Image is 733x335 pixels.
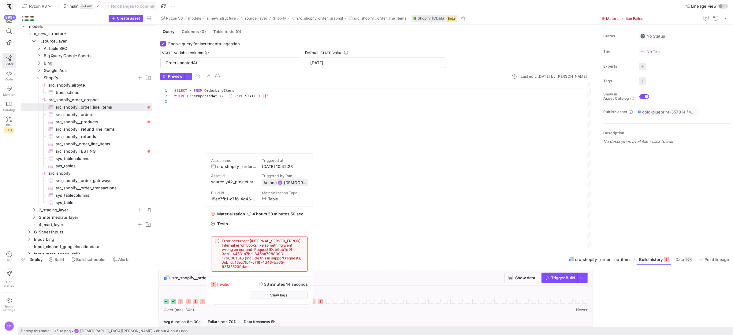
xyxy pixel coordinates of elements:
[21,221,152,228] div: Press SPACE to select this row.
[21,81,152,89] div: Press SPACE to select this row.
[21,118,152,125] a: src_shopify__products​​​​​​​​​
[21,177,152,184] a: src_shopify__order_gateways​​​​​​​​​
[271,319,275,324] span: 5h
[163,30,174,34] span: Query
[21,147,152,155] a: src_shopify_TESTING​​​​​​​​​
[418,16,446,20] span: Shopify (CData)
[5,62,13,66] span: Editor
[53,327,189,335] button: testngCB[DEMOGRAPHIC_DATA][PERSON_NAME]about 4 hours ago
[636,254,672,265] button: Build history
[639,47,662,55] button: No tierNo Tier
[49,82,151,89] span: src_shopify_airbyte​​​​​​​​
[603,49,634,54] span: Tier
[21,169,152,177] div: Press SPACE to select this row.
[271,15,288,22] button: Shopify
[2,99,16,114] a: Catalog
[603,79,634,83] span: Tags
[44,67,151,74] span: Google_Ads
[60,329,71,333] span: testng
[21,236,152,243] div: Press SPACE to select this row.
[264,299,280,303] span: 10K rows
[188,16,201,20] span: models
[21,111,152,118] a: src_shopify__orders​​​​​​​​​
[194,88,202,93] span: FROM
[21,169,152,177] a: src_shopify​​​​​​​​
[205,15,237,22] button: a_new_structure
[606,16,644,21] span: Materialization Failed
[515,275,535,280] span: Show data
[504,273,539,283] button: Show data
[21,133,152,140] div: Press SPACE to select this row.
[21,147,152,155] div: Press SPACE to select this row.
[21,89,152,96] a: transactions​​​​​​​​​
[21,118,152,125] div: Press SPACE to select this row.
[639,32,667,40] button: No statusNo Status
[2,84,16,99] a: Monitor
[21,155,152,162] div: Press SPACE to select this row.
[305,50,343,55] span: Default value
[2,68,16,84] a: Code
[34,236,151,243] span: Input_bing
[56,89,145,96] span: transactions​​​​​​​​​
[174,94,185,99] span: WHERE
[160,99,167,104] div: 3
[76,257,106,262] span: Build scheduler
[277,292,307,296] a: source__src_shopify_order_graphql__src_shopify__order_line_items
[4,280,14,287] span: Get started
[21,125,152,133] div: Press SPACE to select this row.
[673,254,695,265] button: Data10K
[164,319,186,324] span: Avg duration
[49,96,151,103] span: src_shopify_order_graphql​​​​​​​​
[2,295,16,315] a: Spacesettings
[34,30,151,37] span: a_new_structure
[68,254,109,265] button: Build scheduler
[160,73,184,80] button: Preview
[164,308,194,312] span: Older (max. 30d)
[2,1,16,11] a: https://storage.googleapis.com/y42-prod-data-exchange/images/sBsRsYb6BHzNxH9w4w8ylRuridc3cmH4JEFn...
[4,15,16,20] div: 999+
[273,16,286,20] span: Shopify
[56,140,145,147] span: src_shopify_order_line_items​​​​​​​​​
[21,228,152,236] div: Press SPACE to select this row.
[2,15,16,26] button: 999+
[174,88,187,93] span: SELECT
[21,133,152,140] a: src_shopify__refunds​​​​​​​​​
[256,94,269,99] span: ') }}'
[34,229,151,236] span: G-Sheet Inputs
[21,45,152,52] div: Press SPACE to select this row.
[172,275,229,280] span: src_shopify__order_line_items
[54,257,64,262] span: Build
[56,199,145,206] span: sys_tables​​​​​​​​​
[21,59,152,67] div: Press SPACE to select this row.
[226,94,245,99] span: '{{ var('
[691,4,717,9] span: Lineage view
[21,67,152,74] div: Press SPACE to select this row.
[21,81,152,89] a: src_shopify_airbyte​​​​​​​​
[21,74,152,81] div: Press SPACE to select this row.
[21,184,152,192] a: src_shopify__order_transactions​​​​​​​​​
[290,15,344,22] button: src_shopify_order_graphql
[21,192,152,199] a: sys_tablecolumns​​​​​​​​​
[244,319,270,324] span: Data freshness
[56,177,145,184] span: src_shopify__order_gateways​​​​​​​​​
[21,52,152,59] div: Press SPACE to select this row.
[160,50,174,56] span: STATE
[21,125,152,133] a: src_shopify__refund_line_items​​​​​​​​​
[110,254,132,265] button: Alerts
[56,104,145,111] span: src_shopify__order_line_items​​​​​​​​​
[49,170,151,177] span: src_shopify​​​​​​​​
[56,111,145,118] span: src_shopify__orders​​​​​​​​​
[642,110,696,114] span: gold-blueprint-357814 / y42_Ryzon_V3_main / source__src_shopify_order_graphql__src_shopify__order...
[39,38,151,45] span: 1_source_layer
[4,128,14,132] span: Beta
[21,250,152,258] div: Press SPACE to select this row.
[2,266,16,290] button: Getstarted
[109,15,143,22] button: Create asset
[236,30,241,34] span: (0)
[21,23,152,30] div: Press SPACE to select this row.
[34,251,151,258] span: Input_meta_spend_daily
[6,3,12,9] img: https://storage.googleapis.com/y42-prod-data-exchange/images/sBsRsYb6BHzNxH9w4w8ylRuridc3cmH4JEFn...
[447,16,456,21] span: Beta
[21,140,152,147] div: Press SPACE to select this row.
[21,103,152,111] a: src_shopify__order_line_items​​​​​​​​​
